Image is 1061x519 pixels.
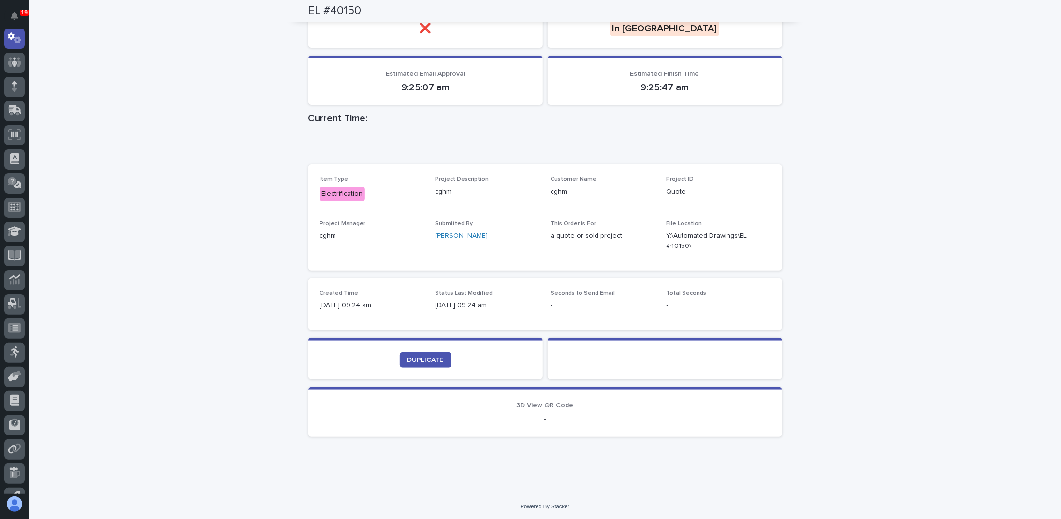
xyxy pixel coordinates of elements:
[4,6,25,26] button: Notifications
[407,357,444,363] span: DUPLICATE
[12,12,25,27] div: Notifications19
[517,402,574,409] span: 3D View QR Code
[667,221,702,227] span: File Location
[320,221,366,227] span: Project Manager
[320,176,349,182] span: Item Type
[320,301,424,311] p: [DATE] 09:24 am
[4,494,25,514] button: users-avatar
[551,290,615,296] span: Seconds to Send Email
[436,187,539,197] p: cghm
[551,176,597,182] span: Customer Name
[551,231,655,241] p: a quote or sold project
[436,290,493,296] span: Status Last Modified
[386,71,465,77] span: Estimated Email Approval
[436,301,539,311] p: [DATE] 09:24 am
[436,231,488,241] a: [PERSON_NAME]
[320,290,359,296] span: Created Time
[320,82,531,93] p: 9:25:07 am
[308,4,362,18] h2: EL #40150
[610,21,719,36] div: In [GEOGRAPHIC_DATA]
[308,128,782,164] iframe: Current Time:
[551,301,655,311] p: -
[320,414,770,425] p: -
[320,187,365,201] div: Electrification
[667,290,707,296] span: Total Seconds
[551,187,655,197] p: cghm
[521,504,569,509] a: Powered By Stacker
[559,82,770,93] p: 9:25:47 am
[436,176,489,182] span: Project Description
[551,221,600,227] span: This Order is For...
[667,301,770,311] p: -
[400,352,451,368] a: DUPLICATE
[320,231,424,241] p: cghm
[630,71,699,77] span: Estimated Finish Time
[436,221,473,227] span: Submitted By
[667,231,747,251] : Y:\Automated Drawings\EL #40150\
[667,187,770,197] p: Quote
[21,9,28,16] p: 19
[667,176,694,182] span: Project ID
[320,23,531,34] p: ❌
[308,113,782,124] h1: Current Time:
